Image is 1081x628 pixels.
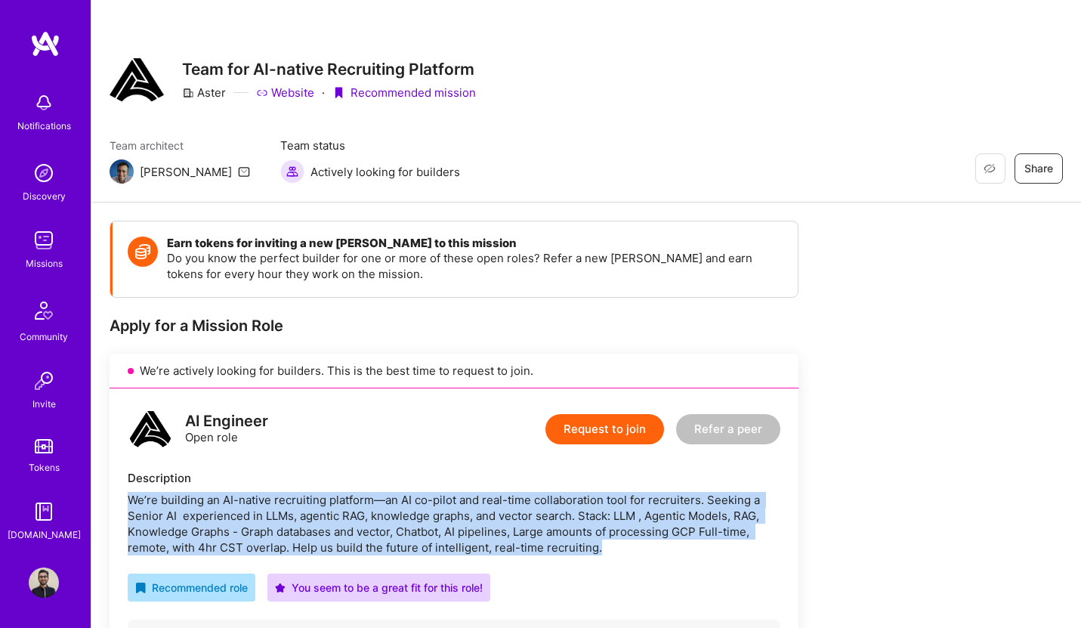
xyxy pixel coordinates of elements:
i: icon PurpleStar [275,583,286,593]
div: · [322,85,325,101]
img: tokens [35,439,53,453]
i: icon CompanyGray [182,87,194,99]
a: User Avatar [25,568,63,598]
div: Notifications [17,118,71,134]
i: icon EyeClosed [984,162,996,175]
img: Token icon [128,237,158,267]
button: Refer a peer [676,414,780,444]
img: logo [128,407,173,452]
span: Team status [280,138,460,153]
a: Website [256,85,314,101]
img: Invite [29,366,59,396]
img: logo [30,30,60,57]
span: Team architect [110,138,250,153]
img: Team Architect [110,159,134,184]
div: [DOMAIN_NAME] [8,527,81,543]
div: AI Engineer [185,413,268,429]
i: icon PurpleRibbon [332,87,344,99]
div: Tokens [29,459,60,475]
i: icon Mail [238,166,250,178]
img: Company Logo [110,53,164,107]
img: User Avatar [29,568,59,598]
span: Share [1024,161,1053,176]
button: Share [1015,153,1063,184]
img: teamwork [29,225,59,255]
img: bell [29,88,59,118]
div: Recommended role [135,580,248,596]
div: Description [128,470,780,486]
div: Discovery [23,188,66,204]
div: Community [20,329,68,345]
div: We’re building an AI-native recruiting platform—an AI co-pilot and real-time collaboration tool f... [128,492,780,555]
div: Recommended mission [332,85,476,101]
h4: Earn tokens for inviting a new [PERSON_NAME] to this mission [167,237,783,250]
div: We’re actively looking for builders. This is the best time to request to join. [110,354,798,388]
p: Do you know the perfect builder for one or more of these open roles? Refer a new [PERSON_NAME] an... [167,250,783,282]
i: icon RecommendedBadge [135,583,146,593]
img: guide book [29,497,59,527]
img: discovery [29,158,59,188]
div: You seem to be a great fit for this role! [275,580,483,596]
div: Missions [26,255,63,271]
span: Actively looking for builders [310,164,460,180]
div: Invite [32,396,56,412]
button: Request to join [545,414,664,444]
h3: Team for AI-native Recruiting Platform [182,60,476,79]
div: [PERSON_NAME] [140,164,232,180]
img: Actively looking for builders [280,159,304,184]
div: Aster [182,85,226,101]
div: Apply for a Mission Role [110,316,798,336]
img: Community [26,292,62,329]
div: Open role [185,413,268,445]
